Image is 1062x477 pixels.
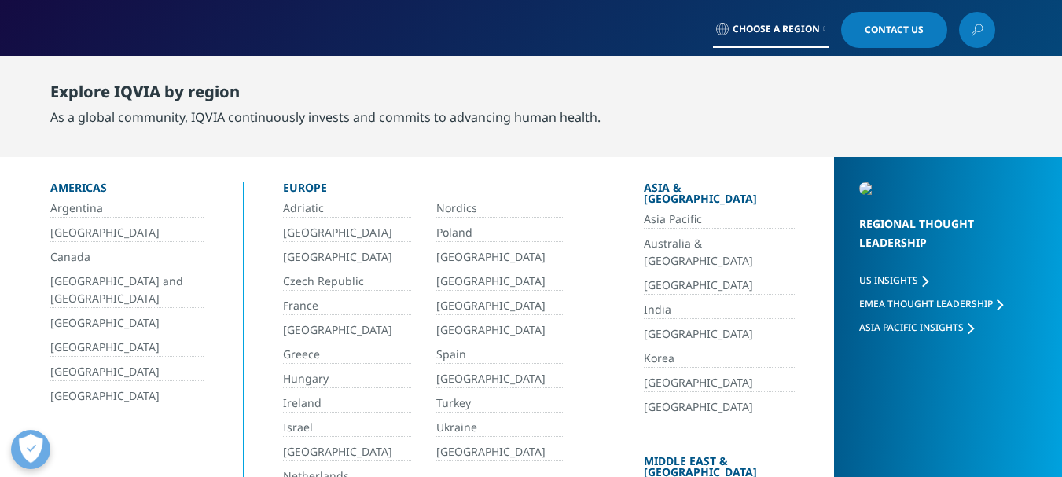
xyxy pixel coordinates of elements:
img: 2093_analyzing-data-using-big-screen-display-and-laptop.png [859,182,1024,195]
a: Nordics [436,200,564,218]
a: India [644,301,795,319]
a: [GEOGRAPHIC_DATA] [436,248,564,266]
a: Korea [644,350,795,368]
div: Americas [50,182,204,200]
span: Contact Us [865,25,924,35]
a: [GEOGRAPHIC_DATA] [436,443,564,461]
a: Adriatic [283,200,411,218]
a: [GEOGRAPHIC_DATA] [50,363,204,381]
a: [GEOGRAPHIC_DATA] [436,297,564,315]
a: Poland [436,224,564,242]
div: Europe [283,182,564,200]
a: [GEOGRAPHIC_DATA] [283,248,411,266]
a: [GEOGRAPHIC_DATA] [50,387,204,405]
div: As a global community, IQVIA continuously invests and commits to advancing human health. [50,108,601,127]
a: EMEA Thought Leadership [859,297,1003,310]
span: EMEA Thought Leadership [859,297,993,310]
a: [GEOGRAPHIC_DATA] [50,314,204,332]
a: [GEOGRAPHIC_DATA] [644,325,795,343]
a: [GEOGRAPHIC_DATA] [283,443,411,461]
a: [GEOGRAPHIC_DATA] [644,374,795,392]
div: Regional Thought Leadership [859,215,1024,272]
a: [GEOGRAPHIC_DATA] [436,321,564,339]
a: Greece [283,346,411,364]
a: Asia Pacific Insights [859,321,974,334]
a: Canada [50,248,204,266]
a: [GEOGRAPHIC_DATA] [283,224,411,242]
a: [GEOGRAPHIC_DATA] [50,224,204,242]
a: Argentina [50,200,204,218]
a: Israel [283,419,411,437]
a: [GEOGRAPHIC_DATA] and [GEOGRAPHIC_DATA] [50,273,204,308]
a: Spain [436,346,564,364]
a: Contact Us [841,12,947,48]
a: Ireland [283,394,411,413]
a: [GEOGRAPHIC_DATA] [50,339,204,357]
span: US Insights [859,273,918,287]
a: [GEOGRAPHIC_DATA] [436,273,564,291]
a: Turkey [436,394,564,413]
a: [GEOGRAPHIC_DATA] [283,321,411,339]
a: US Insights [859,273,928,287]
a: [GEOGRAPHIC_DATA] [436,370,564,388]
span: Asia Pacific Insights [859,321,964,334]
div: Explore IQVIA by region [50,83,601,108]
a: France [283,297,411,315]
a: Czech Republic [283,273,411,291]
a: Australia & [GEOGRAPHIC_DATA] [644,235,795,270]
a: Ukraine [436,419,564,437]
nav: Primary [200,55,995,129]
button: Open Preferences [11,430,50,469]
a: Hungary [283,370,411,388]
div: Asia & [GEOGRAPHIC_DATA] [644,182,795,211]
span: Choose a Region [733,23,820,35]
a: [GEOGRAPHIC_DATA] [644,398,795,416]
a: [GEOGRAPHIC_DATA] [644,277,795,295]
a: Asia Pacific [644,211,795,229]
